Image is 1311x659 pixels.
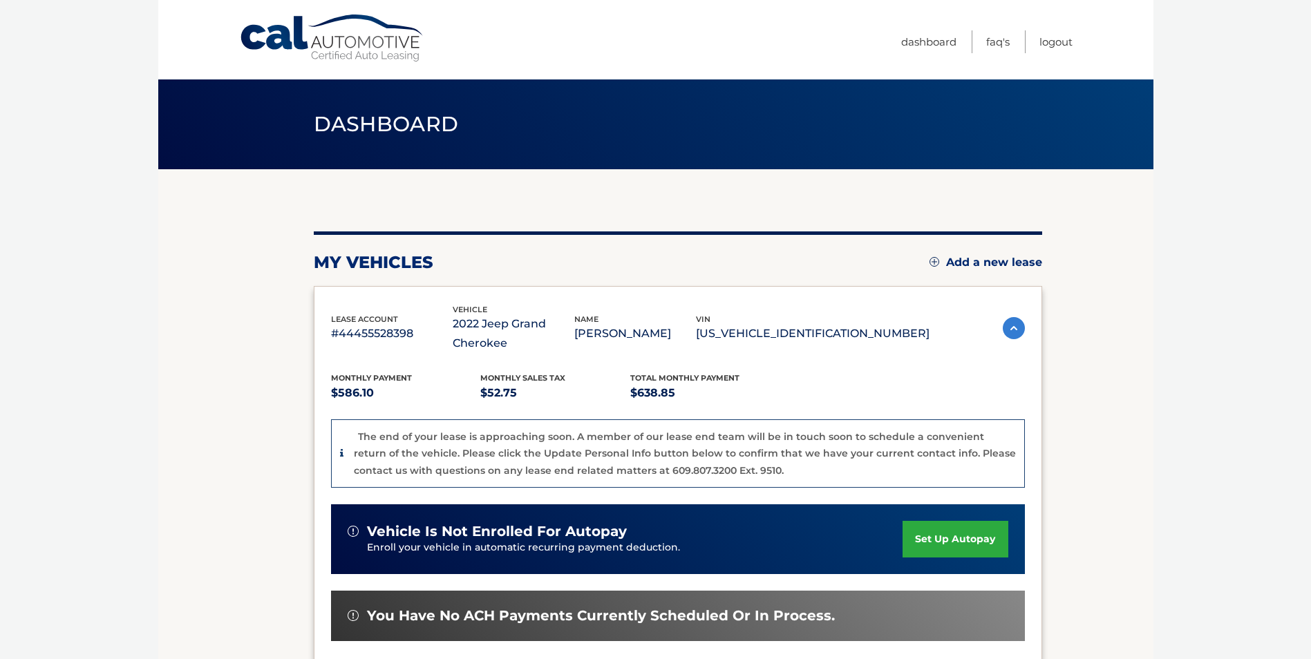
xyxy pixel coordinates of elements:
[453,305,487,314] span: vehicle
[331,383,481,403] p: $586.10
[348,526,359,537] img: alert-white.svg
[930,256,1042,269] a: Add a new lease
[903,521,1008,557] a: set up autopay
[354,430,1016,477] p: The end of your lease is approaching soon. A member of our lease end team will be in touch soon t...
[314,111,459,137] span: Dashboard
[331,324,453,343] p: #44455528398
[630,373,739,383] span: Total Monthly Payment
[331,314,398,324] span: lease account
[348,610,359,621] img: alert-white.svg
[1039,30,1073,53] a: Logout
[1003,317,1025,339] img: accordion-active.svg
[367,523,627,540] span: vehicle is not enrolled for autopay
[930,257,939,267] img: add.svg
[986,30,1010,53] a: FAQ's
[901,30,956,53] a: Dashboard
[696,324,930,343] p: [US_VEHICLE_IDENTIFICATION_NUMBER]
[331,373,412,383] span: Monthly Payment
[314,252,433,273] h2: my vehicles
[367,540,903,555] p: Enroll your vehicle in automatic recurring payment deduction.
[453,314,574,353] p: 2022 Jeep Grand Cherokee
[696,314,710,324] span: vin
[630,383,780,403] p: $638.85
[480,373,565,383] span: Monthly sales Tax
[574,324,696,343] p: [PERSON_NAME]
[239,14,426,63] a: Cal Automotive
[367,607,835,624] span: You have no ACH payments currently scheduled or in process.
[574,314,598,324] span: name
[480,383,630,403] p: $52.75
